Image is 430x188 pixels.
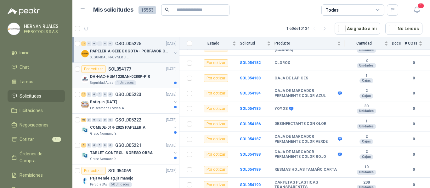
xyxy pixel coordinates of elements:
[108,143,113,148] div: 0
[405,75,422,81] b: 0
[8,90,65,102] a: Solicitudes
[405,37,430,50] th: # COTs
[359,94,373,99] div: Cajas
[115,41,141,46] p: GSOL005225
[417,3,424,9] span: 1
[81,91,178,111] a: 15 0 0 0 0 0 GSOL005223[DATE] Company LogoBotiquin [DATE]Fleischmann Foods S.A.
[240,76,261,80] a: SOL054183
[411,4,422,16] button: 1
[166,142,177,148] p: [DATE]
[90,48,168,54] p: PAPELERIA-SEDE BOGOTA - PORFAVOR CTZ COMPLETO
[274,76,308,81] b: CAJA DE LAPICES
[92,92,97,97] div: 0
[81,41,86,46] div: 16
[20,49,30,56] span: Inicio
[274,167,337,172] b: RESMAS HOJAS TAMAÑO CARTA
[81,142,178,162] a: 3 0 0 0 0 0 GSOL005221[DATE] Company LogoTABLET CONTROL INGRESO OBRAGrupo Normandía
[81,143,86,148] div: 3
[115,92,141,97] p: GSOL005223
[8,61,65,73] a: Chat
[204,105,228,112] div: Por cotizar
[405,41,417,46] span: # COTs
[274,89,336,98] b: CAJA DE MARCADOR PERMANENTE COLOR AZUL
[87,92,91,97] div: 0
[81,101,89,108] img: Company Logo
[274,121,326,126] b: DESINFECTANTE CON OLOR
[345,73,388,78] b: 1
[274,106,288,111] b: YOYOS
[90,175,133,181] p: Paja vende aguja manojo
[166,168,177,174] p: [DATE]
[240,46,261,50] a: SOL054181
[92,143,97,148] div: 0
[359,78,373,83] div: Cajas
[20,64,29,71] span: Chat
[52,137,61,142] span: 15
[240,61,261,65] a: SOL054182
[166,66,177,72] p: [DATE]
[81,118,86,122] div: 88
[204,166,228,174] div: Por cotizar
[8,148,65,167] a: Órdenes de Compra
[20,78,33,85] span: Tareas
[204,120,228,128] div: Por cotizar
[90,157,116,162] p: Grupo Normandía
[108,118,113,122] div: 0
[87,41,91,46] div: 0
[20,93,41,99] span: Solicitudes
[8,105,65,116] a: Licitaciones
[405,90,422,96] b: 0
[8,8,40,15] img: Logo peakr
[103,92,107,97] div: 0
[115,118,141,122] p: GSOL005222
[204,151,228,158] div: Por cotizar
[90,106,125,111] p: Fleischmann Foods S.A.
[405,152,422,158] b: 0
[359,139,373,144] div: Cajas
[204,90,228,97] div: Por cotizar
[274,61,290,66] b: CLOROX
[165,8,169,12] span: search
[81,40,178,60] a: 16 0 0 0 0 0 GSOL005225[DATE] Company LogoPAPELERIA-SEDE BOGOTA - PORFAVOR CTZ COMPLETOSEGURIDAD ...
[335,23,380,35] button: Asignado a mi
[240,183,261,187] a: SOL054190
[345,37,392,50] th: Cantidad
[97,41,102,46] div: 0
[93,5,133,14] h1: Mis solicitudes
[240,137,261,141] b: SOL054187
[196,37,240,50] th: Estado
[357,124,376,129] div: Unidades
[92,118,97,122] div: 0
[240,106,261,111] a: SOL054185
[240,91,261,95] a: SOL054184
[274,150,336,159] b: CAJA DE MARCADOR PERMANENTE COLOR ROJO
[20,121,48,128] span: Negociaciones
[240,167,261,172] a: SOL054189
[345,104,388,109] b: 30
[81,65,106,73] div: Por cotizar
[345,58,388,63] b: 2
[90,99,117,105] p: Botiquin [DATE]
[345,41,383,46] span: Cantidad
[405,121,422,127] b: 0
[405,167,422,173] b: 0
[345,180,388,185] b: 200
[286,24,330,34] div: 1 - 50 de 10134
[8,133,65,145] a: Cotizar15
[274,41,336,46] span: Producto
[345,89,388,94] b: 2
[240,122,261,126] b: SOL054186
[166,117,177,123] p: [DATE]
[240,152,261,157] b: SOL054188
[90,182,107,187] p: Perugia SAS
[97,118,102,122] div: 0
[325,7,339,13] div: Todas
[92,41,97,46] div: 0
[204,59,228,67] div: Por cotizar
[345,165,388,170] b: 10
